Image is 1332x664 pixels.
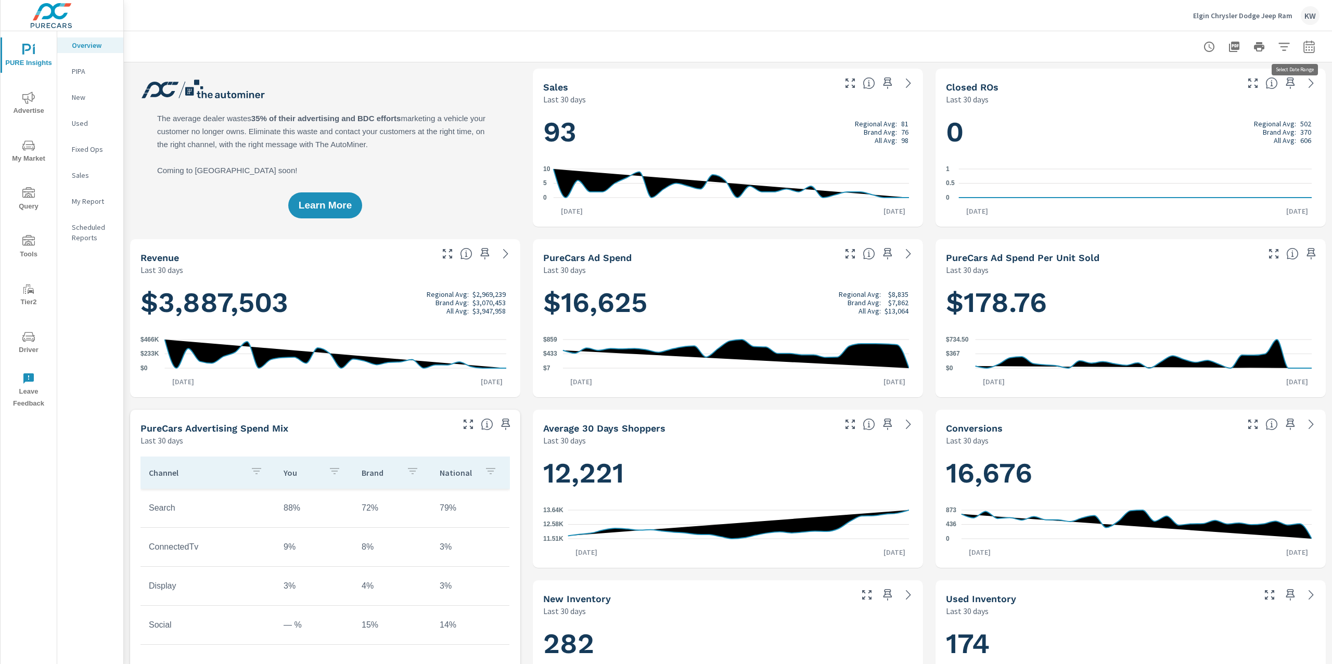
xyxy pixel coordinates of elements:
p: $3,070,453 [472,298,506,307]
span: Number of vehicles sold by the dealership over the selected date range. [Source: This data is sou... [863,77,875,89]
h1: $3,887,503 [140,285,510,320]
span: Save this to your personalized report [1282,416,1299,433]
p: [DATE] [876,376,913,387]
p: [DATE] [568,547,605,557]
p: $2,969,239 [472,290,506,298]
p: All Avg: [1274,136,1296,145]
text: 436 [946,521,956,528]
p: [DATE] [876,206,913,216]
p: Overview [72,40,115,50]
p: [DATE] [962,547,998,557]
p: 606 [1300,136,1311,145]
td: 9% [275,534,353,560]
span: My Market [4,139,54,165]
p: [DATE] [1279,376,1315,387]
button: Make Fullscreen [842,245,859,262]
div: PIPA [57,63,123,79]
td: 4% [353,573,431,599]
span: Save this to your personalized report [879,245,896,262]
p: Last 30 days [543,434,586,447]
td: 88% [275,495,353,521]
p: Last 30 days [140,434,183,447]
button: "Export Report to PDF" [1224,36,1245,57]
text: 0 [946,194,950,201]
text: $7 [543,364,550,372]
p: All Avg: [446,307,469,315]
p: You [284,467,320,478]
button: Make Fullscreen [460,416,477,433]
h5: Used Inventory [946,593,1016,604]
text: $233K [140,350,159,358]
text: 0 [543,194,547,201]
div: Fixed Ops [57,141,123,157]
h5: PureCars Advertising Spend Mix [140,423,288,434]
td: — % [275,612,353,638]
td: 15% [353,612,431,638]
p: Brand Avg: [436,298,469,307]
p: Last 30 days [543,605,586,617]
span: Save this to your personalized report [879,75,896,92]
h1: 16,676 [946,455,1315,491]
a: See more details in report [900,75,917,92]
p: Regional Avg: [855,120,897,128]
td: 3% [275,573,353,599]
span: PURE Insights [4,44,54,69]
span: Save this to your personalized report [879,587,896,603]
span: Total cost of media for all PureCars channels for the selected dealership group over the selected... [863,248,875,260]
div: Scheduled Reports [57,219,123,245]
h5: Average 30 Days Shoppers [543,423,665,434]
td: Search [140,495,275,521]
td: 3% [431,573,509,599]
span: This table looks at how you compare to the amount of budget you spend per channel as opposed to y... [481,418,493,431]
h1: 93 [543,114,913,150]
p: Scheduled Reports [72,222,115,243]
p: [DATE] [1279,547,1315,557]
h1: 282 [543,626,913,661]
span: Save this to your personalized report [1282,587,1299,603]
div: New [57,89,123,105]
p: Sales [72,170,115,180]
span: Save this to your personalized report [879,416,896,433]
p: Channel [149,467,242,478]
span: Tier2 [4,283,54,308]
p: 76 [901,128,908,136]
p: Regional Avg: [1254,120,1296,128]
h5: PureCars Ad Spend [543,252,632,263]
div: My Report [57,193,123,209]
span: Driver [4,331,54,356]
p: [DATE] [1279,206,1315,216]
p: All Avg: [859,307,881,315]
p: [DATE] [473,376,510,387]
p: Regional Avg: [427,290,469,298]
text: 0.5 [946,180,955,187]
p: National [440,467,476,478]
span: Save this to your personalized report [497,416,514,433]
p: Last 30 days [946,264,989,276]
p: [DATE] [563,376,599,387]
div: Sales [57,167,123,183]
a: See more details in report [497,245,514,262]
h1: 174 [946,626,1315,661]
p: 370 [1300,128,1311,136]
button: Make Fullscreen [439,245,456,262]
p: Last 30 days [140,264,183,276]
span: Total sales revenue over the selected date range. [Source: This data is sourced from the dealer’s... [460,248,472,260]
a: See more details in report [900,416,917,433]
h1: 12,221 [543,455,913,491]
h5: Revenue [140,252,179,263]
p: [DATE] [959,206,995,216]
span: The number of dealer-specified goals completed by a visitor. [Source: This data is provided by th... [1265,418,1278,431]
span: Number of Repair Orders Closed by the selected dealership group over the selected time range. [So... [1265,77,1278,89]
text: 10 [543,165,550,173]
p: Brand Avg: [848,298,881,307]
text: $466K [140,336,159,343]
h5: Conversions [946,423,1003,434]
text: $367 [946,350,960,358]
span: Leave Feedback [4,372,54,410]
td: 79% [431,495,509,521]
h5: Closed ROs [946,82,998,93]
text: $0 [140,364,148,372]
h1: 0 [946,114,1315,150]
p: [DATE] [554,206,590,216]
span: Query [4,187,54,213]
